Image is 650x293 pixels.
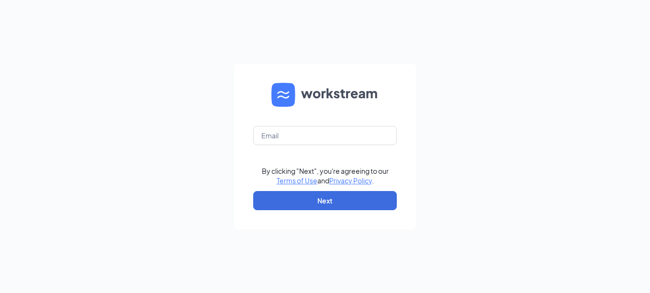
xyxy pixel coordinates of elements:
[262,166,389,185] div: By clicking "Next", you're agreeing to our and .
[253,126,397,145] input: Email
[271,83,379,107] img: WS logo and Workstream text
[277,176,317,185] a: Terms of Use
[329,176,372,185] a: Privacy Policy
[253,191,397,210] button: Next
